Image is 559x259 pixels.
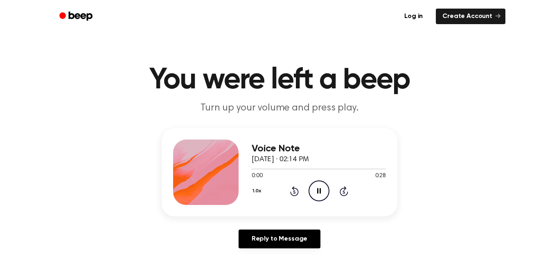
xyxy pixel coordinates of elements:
[396,7,431,26] a: Log in
[252,184,264,198] button: 1.0x
[252,156,309,163] span: [DATE] · 02:14 PM
[54,9,100,25] a: Beep
[252,143,386,154] h3: Voice Note
[252,172,262,180] span: 0:00
[239,230,320,248] a: Reply to Message
[70,65,489,95] h1: You were left a beep
[375,172,386,180] span: 0:28
[122,101,437,115] p: Turn up your volume and press play.
[436,9,505,24] a: Create Account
